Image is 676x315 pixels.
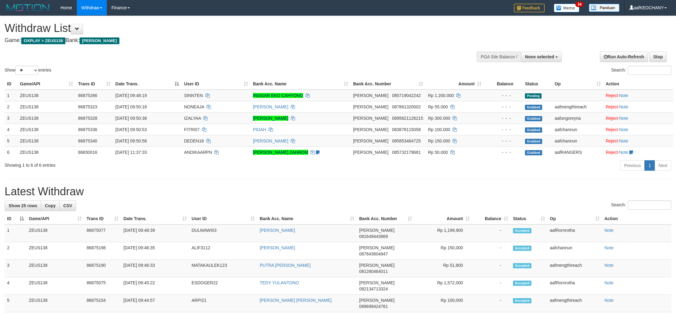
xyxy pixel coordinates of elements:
[121,224,189,242] td: [DATE] 09:48:39
[392,93,421,98] span: Copy 085719042242 to clipboard
[521,52,562,62] button: None selected
[184,104,204,109] span: NONEAJA
[26,277,84,295] td: ZEUS138
[353,104,388,109] span: [PERSON_NAME]
[628,200,671,210] input: Search:
[575,2,584,7] span: 34
[184,138,204,143] span: DEDEN16
[5,135,17,146] td: 5
[17,90,76,101] td: ZEUS138
[611,200,671,210] label: Search:
[84,213,121,224] th: Trans ID: activate to sort column ascending
[189,277,257,295] td: ESDOGER22
[353,116,388,121] span: [PERSON_NAME]
[428,138,450,143] span: Rp 150.000
[606,127,618,132] a: Reject
[84,277,121,295] td: 86875075
[359,228,394,233] span: [PERSON_NAME]
[414,260,472,277] td: Rp 51,800
[425,78,484,90] th: Amount: activate to sort column ascending
[189,295,257,312] td: ARPI21
[5,242,26,260] td: 2
[78,150,97,155] span: 86830016
[414,242,472,260] td: Rp 150,000
[414,277,472,295] td: Rp 1,572,000
[253,138,288,143] a: [PERSON_NAME]
[392,150,421,155] span: Copy 085732179681 to clipboard
[9,203,37,208] span: Show 25 rows
[353,93,388,98] span: [PERSON_NAME]
[547,213,602,224] th: Op: activate to sort column ascending
[552,112,603,124] td: aafungsreyna
[619,93,628,98] a: Note
[184,150,212,155] span: ANDIKAARPN
[552,135,603,146] td: aafchannun
[628,66,671,75] input: Search:
[17,135,76,146] td: ZEUS138
[589,4,620,12] img: panduan.png
[392,138,421,143] span: Copy 085853464725 to clipboard
[525,116,542,121] span: Grabbed
[513,298,531,303] span: Accepted
[5,146,17,158] td: 6
[649,52,667,62] a: Stop
[552,146,603,158] td: aafRANGERS
[513,246,531,251] span: Accepted
[115,116,147,121] span: [DATE] 09:50:38
[260,298,332,303] a: [PERSON_NAME] [PERSON_NAME]
[547,242,602,260] td: aafchannun
[472,224,511,242] td: -
[428,150,448,155] span: Rp 50.000
[253,104,288,109] a: [PERSON_NAME]
[486,149,520,155] div: - - -
[552,78,603,90] th: Op: activate to sort column ascending
[655,160,671,171] a: Next
[78,138,97,143] span: 86875340
[17,78,76,90] th: Game/API: activate to sort column ascending
[359,263,394,268] span: [PERSON_NAME]
[15,66,38,75] select: Showentries
[5,260,26,277] td: 3
[602,213,671,224] th: Action
[63,203,72,208] span: CSV
[392,116,423,121] span: Copy 0895621126215 to clipboard
[604,298,614,303] a: Note
[604,280,614,285] a: Note
[644,160,655,171] a: 1
[611,66,671,75] label: Search:
[5,277,26,295] td: 4
[5,200,41,211] a: Show 25 rows
[115,150,147,155] span: [DATE] 11:37:33
[359,269,388,274] span: Copy 081260464011 to clipboard
[604,263,614,268] a: Note
[604,245,614,250] a: Note
[472,295,511,312] td: -
[525,127,542,133] span: Grabbed
[472,242,511,260] td: -
[619,127,628,132] a: Note
[26,213,84,224] th: Game/API: activate to sort column ascending
[552,101,603,112] td: aafmengthireach
[41,200,60,211] a: Copy
[603,78,673,90] th: Action
[359,234,388,239] span: Copy 081649443869 to clipboard
[115,93,147,98] span: [DATE] 09:48:19
[84,260,121,277] td: 86875190
[189,260,257,277] td: MATAKAULEK123
[115,138,147,143] span: [DATE] 09:50:58
[523,78,552,90] th: Status
[80,37,119,44] span: [PERSON_NAME]
[486,115,520,121] div: - - -
[45,203,56,208] span: Copy
[189,213,257,224] th: User ID: activate to sort column ascending
[359,245,394,250] span: [PERSON_NAME]
[76,78,113,90] th: Trans ID: activate to sort column ascending
[472,277,511,295] td: -
[26,224,84,242] td: ZEUS138
[547,224,602,242] td: aafRornrotha
[184,116,201,121] span: IZALYAA
[5,78,17,90] th: ID
[353,150,388,155] span: [PERSON_NAME]
[525,93,542,99] span: Pending
[78,127,97,132] span: 86875336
